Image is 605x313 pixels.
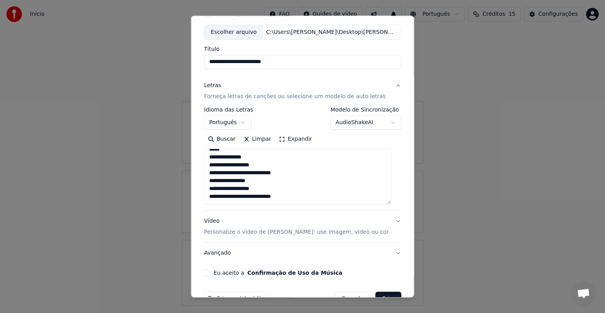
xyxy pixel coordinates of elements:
button: Buscar [204,133,239,145]
div: LetrasForneça letras de canções ou selecione um modelo de auto letras [204,107,401,211]
button: Criar [375,292,401,306]
label: Eu aceito a [213,270,342,276]
div: C:\Users\[PERSON_NAME]\Desktop\[PERSON_NAME] - Última Noite.mp3 [263,28,397,36]
button: Cancelar [334,292,372,306]
label: Áudio [213,11,229,17]
button: Eu aceito a [247,270,342,276]
label: Vídeo [245,11,260,17]
div: Vídeo [204,217,389,236]
div: Letras [204,82,221,89]
span: Este usará 4 créditos [217,296,267,302]
p: Forneça letras de canções ou selecione um modelo de auto letras [204,93,386,101]
label: Idioma das Letras [204,107,253,112]
div: Escolher arquivo [204,25,263,39]
label: Modelo de Sincronização [330,107,401,112]
p: Personalize o vídeo de [PERSON_NAME]: use imagem, vídeo ou cor [204,228,389,236]
button: Avançado [204,243,401,263]
button: Limpar [239,133,275,145]
label: URL [276,11,287,17]
button: Expandir [275,133,316,145]
label: Título [204,46,401,52]
button: VídeoPersonalize o vídeo de [PERSON_NAME]: use imagem, vídeo ou cor [204,211,401,242]
button: LetrasForneça letras de canções ou selecione um modelo de auto letras [204,75,401,107]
